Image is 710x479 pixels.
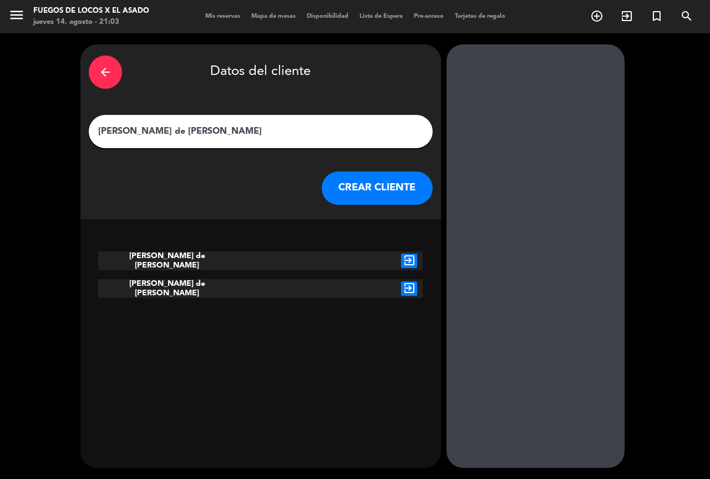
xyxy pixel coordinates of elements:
span: Disponibilidad [301,13,354,19]
button: menu [8,7,25,27]
span: Pre-acceso [408,13,449,19]
input: Escriba nombre, correo electrónico o número de teléfono... [97,124,424,139]
i: search [680,9,693,23]
i: add_circle_outline [590,9,603,23]
div: [PERSON_NAME] de [PERSON_NAME] [98,251,234,270]
i: turned_in_not [650,9,663,23]
i: exit_to_app [401,254,417,268]
div: Datos del cliente [89,53,433,92]
span: Mapa de mesas [246,13,301,19]
span: Mis reservas [200,13,246,19]
i: exit_to_app [620,9,633,23]
div: Fuegos de Locos X El Asado [33,6,149,17]
div: jueves 14. agosto - 21:03 [33,17,149,28]
i: exit_to_app [401,281,417,296]
i: arrow_back [99,65,112,79]
div: [PERSON_NAME] de [PERSON_NAME] [98,279,234,298]
i: menu [8,7,25,23]
button: CREAR CLIENTE [322,172,433,205]
span: Tarjetas de regalo [449,13,511,19]
span: Lista de Espera [354,13,408,19]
